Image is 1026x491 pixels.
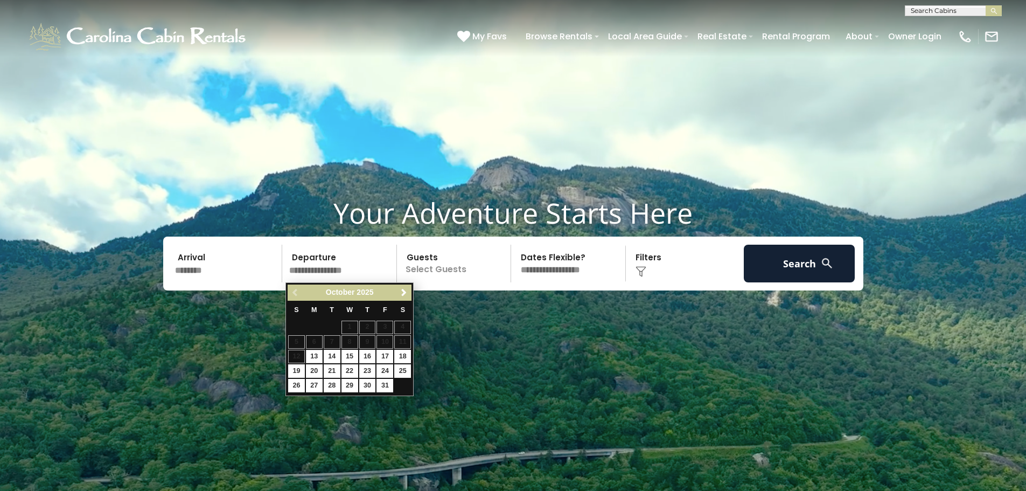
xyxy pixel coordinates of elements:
[820,257,834,270] img: search-regular-white.png
[341,364,358,378] a: 22
[883,27,947,46] a: Owner Login
[324,379,340,392] a: 28
[326,288,355,296] span: October
[394,350,411,363] a: 18
[294,306,298,314] span: Sunday
[383,306,387,314] span: Friday
[365,306,369,314] span: Thursday
[306,364,323,378] a: 20
[397,286,410,300] a: Next
[346,306,353,314] span: Wednesday
[324,350,340,363] a: 14
[603,27,687,46] a: Local Area Guide
[840,27,878,46] a: About
[27,20,250,53] img: White-1-1-2.png
[330,306,334,314] span: Tuesday
[324,364,340,378] a: 21
[357,288,373,296] span: 2025
[311,306,317,314] span: Monday
[376,364,393,378] a: 24
[376,379,393,392] a: 31
[341,350,358,363] a: 15
[984,29,999,44] img: mail-regular-white.png
[401,306,405,314] span: Saturday
[8,196,1018,230] h1: Your Adventure Starts Here
[376,350,393,363] a: 17
[520,27,598,46] a: Browse Rentals
[359,364,376,378] a: 23
[757,27,835,46] a: Rental Program
[457,30,509,44] a: My Favs
[636,266,646,277] img: filter--v1.png
[400,288,408,297] span: Next
[288,379,305,392] a: 26
[306,379,323,392] a: 27
[306,350,323,363] a: 13
[359,350,376,363] a: 16
[341,379,358,392] a: 29
[958,29,973,44] img: phone-regular-white.png
[472,30,507,43] span: My Favs
[394,364,411,378] a: 25
[359,379,376,392] a: 30
[692,27,752,46] a: Real Estate
[288,364,305,378] a: 19
[744,245,855,282] button: Search
[400,245,511,282] p: Select Guests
